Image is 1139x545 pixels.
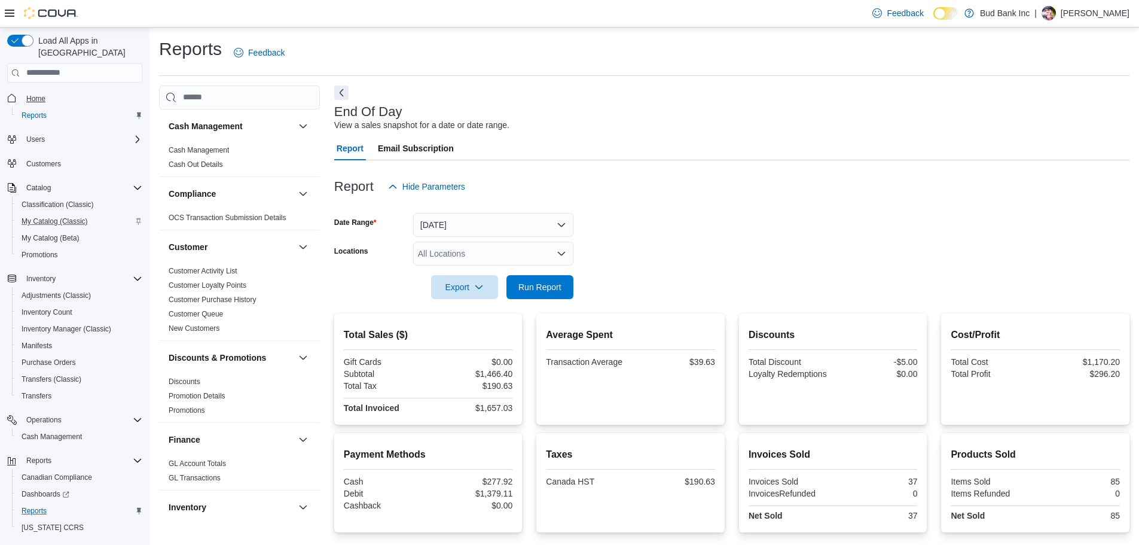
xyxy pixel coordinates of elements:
span: Cash Management [169,145,229,155]
span: Reports [17,108,142,123]
span: Manifests [17,339,142,353]
a: Discounts [169,377,200,386]
div: $277.92 [430,477,512,486]
div: $1,657.03 [430,403,512,413]
div: Gift Cards [344,357,426,367]
a: Customers [22,157,66,171]
div: Total Profit [951,369,1033,379]
span: Promotion Details [169,391,225,401]
button: Catalog [2,179,147,196]
button: Operations [22,413,66,427]
span: Users [22,132,142,147]
a: Purchase Orders [17,355,81,370]
button: Reports [2,452,147,469]
div: Finance [159,456,320,490]
button: Open list of options [557,249,566,258]
div: Cash [344,477,426,486]
h2: Invoices Sold [749,447,918,462]
a: My Catalog (Beta) [17,231,84,245]
button: Catalog [22,181,56,195]
div: $0.00 [835,369,917,379]
span: Classification (Classic) [22,200,94,209]
span: Purchase Orders [22,358,76,367]
button: Users [22,132,50,147]
div: 0 [1038,489,1120,498]
span: Catalog [22,181,142,195]
span: Classification (Classic) [17,197,142,212]
button: [US_STATE] CCRS [12,519,147,536]
span: Customer Activity List [169,266,237,276]
strong: Total Invoiced [344,403,399,413]
span: Reports [22,453,142,468]
a: My Catalog (Classic) [17,214,93,229]
button: Reports [22,453,56,468]
span: Manifests [22,341,52,351]
button: My Catalog (Beta) [12,230,147,246]
span: Run Report [518,281,561,293]
div: 37 [835,477,917,486]
span: Transfers [22,391,51,401]
a: Dashboards [12,486,147,503]
h3: Finance [169,434,200,446]
div: $190.63 [430,381,512,391]
span: Cash Out Details [169,160,223,169]
span: OCS Transaction Submission Details [169,213,286,223]
span: Adjustments (Classic) [17,288,142,303]
button: Cash Management [296,119,310,133]
a: [US_STATE] CCRS [17,520,88,535]
input: Dark Mode [933,7,958,20]
div: Items Refunded [951,489,1033,498]
span: Inventory [22,272,142,286]
div: Total Cost [951,357,1033,367]
div: $1,466.40 [430,369,512,379]
img: Cova [24,7,78,19]
div: $296.20 [1038,369,1120,379]
a: Inventory Count [17,305,77,319]
strong: Net Sold [951,511,985,520]
span: Transfers [17,389,142,403]
div: Compliance [159,211,320,230]
a: Inventory Manager (Classic) [17,322,116,336]
span: Reports [22,111,47,120]
button: Next [334,86,349,100]
div: Canada HST [546,477,628,486]
div: 0 [835,489,917,498]
span: Customer Queue [169,309,223,319]
p: | [1034,6,1037,20]
label: Locations [334,246,368,256]
a: Home [22,92,50,106]
span: Feedback [887,7,923,19]
a: GL Transactions [169,474,221,482]
span: Catalog [26,183,51,193]
a: Canadian Compliance [17,470,97,485]
a: Adjustments (Classic) [17,288,96,303]
p: Bud Bank Inc [980,6,1030,20]
button: Compliance [169,188,294,200]
span: Inventory Count [22,307,72,317]
span: Promotions [22,250,58,260]
button: Purchase Orders [12,354,147,371]
div: Total Discount [749,357,830,367]
button: My Catalog (Classic) [12,213,147,230]
button: Discounts & Promotions [296,351,310,365]
a: GL Account Totals [169,459,226,468]
span: Operations [22,413,142,427]
h2: Products Sold [951,447,1120,462]
a: Cash Management [17,430,87,444]
span: Adjustments (Classic) [22,291,91,300]
span: My Catalog (Beta) [17,231,142,245]
button: Reports [12,107,147,124]
a: Manifests [17,339,57,353]
div: $39.63 [633,357,715,367]
button: [DATE] [413,213,573,237]
div: InvoicesRefunded [749,489,830,498]
span: Load All Apps in [GEOGRAPHIC_DATA] [33,35,142,59]
div: Loyalty Redemptions [749,369,830,379]
div: Discounts & Promotions [159,375,320,422]
span: Customers [26,159,61,169]
button: Finance [296,433,310,447]
span: Promotions [169,406,205,415]
a: Reports [17,108,51,123]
